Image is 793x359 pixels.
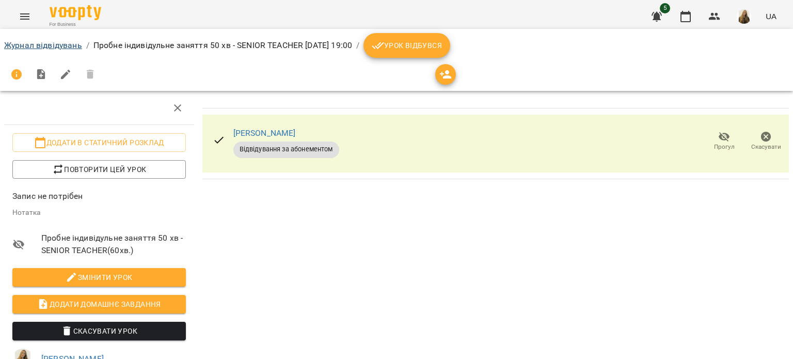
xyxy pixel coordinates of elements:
img: Voopty Logo [50,5,101,20]
button: Урок відбувся [363,33,450,58]
button: Прогул [703,127,745,156]
span: Додати в статичний розклад [21,136,178,149]
button: Скасувати Урок [12,322,186,340]
span: Змінити урок [21,271,178,284]
span: Додати домашнє завдання [21,298,178,310]
li: / [86,39,89,52]
nav: breadcrumb [4,33,789,58]
button: UA [762,7,781,26]
span: 5 [660,3,670,13]
span: Відвідування за абонементом [233,145,339,154]
button: Повторити цей урок [12,160,186,179]
p: Пробне індивідульне заняття 50 хв - SENIOR TEACHER [DATE] 19:00 [93,39,352,52]
button: Додати домашнє завдання [12,295,186,314]
p: Нотатка [12,208,186,218]
a: [PERSON_NAME] [233,128,296,138]
button: Menu [12,4,37,29]
span: Пробне індивідульне заняття 50 хв - SENIOR TEACHER ( 60 хв. ) [41,232,186,256]
button: Скасувати [745,127,787,156]
span: Урок відбувся [372,39,442,52]
li: / [356,39,359,52]
a: Журнал відвідувань [4,40,82,50]
span: For Business [50,21,101,28]
span: Повторити цей урок [21,163,178,176]
span: Прогул [714,143,735,151]
span: Скасувати [751,143,781,151]
button: Змінити урок [12,268,186,287]
button: Додати в статичний розклад [12,133,186,152]
span: UA [766,11,776,22]
p: Запис не потрібен [12,190,186,202]
span: Скасувати Урок [21,325,178,337]
img: e6d74434a37294e684abaaa8ba944af6.png [737,9,751,24]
